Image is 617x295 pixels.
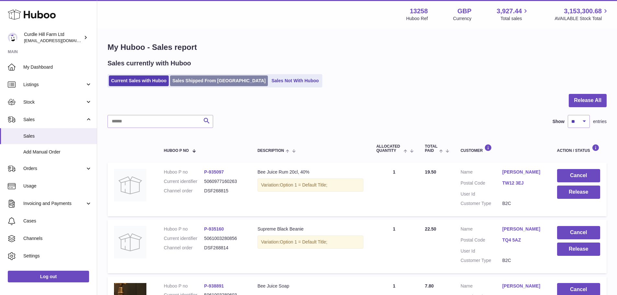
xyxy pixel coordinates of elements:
[453,16,472,22] div: Currency
[108,42,607,52] h1: My Huboo - Sales report
[557,243,600,256] button: Release
[257,169,363,175] div: Bee Juice Rum 20cl, 40%
[461,283,502,291] dt: Name
[280,239,327,244] span: Option 1 = Default Title;
[204,226,224,232] a: P-935160
[425,283,434,289] span: 7.80
[204,178,245,185] dd: 5060977160263
[410,7,428,16] strong: 13258
[108,59,191,68] h2: Sales currently with Huboo
[114,169,146,201] img: no-photo.jpg
[406,16,428,22] div: Huboo Ref
[502,180,544,186] a: TW12 3EJ
[370,220,418,273] td: 1
[564,7,602,16] span: 3,153,300.68
[8,33,17,42] img: internalAdmin-13258@internal.huboo.com
[461,226,502,234] dt: Name
[164,226,204,232] dt: Huboo P no
[23,64,92,70] span: My Dashboard
[569,94,607,107] button: Release All
[257,149,284,153] span: Description
[164,245,204,251] dt: Channel order
[204,188,245,194] dd: DSF268815
[502,226,544,232] a: [PERSON_NAME]
[457,7,471,16] strong: GBP
[164,149,189,153] span: Huboo P no
[114,226,146,258] img: no-photo.jpg
[280,182,327,187] span: Option 1 = Default Title;
[24,38,95,43] span: [EMAIL_ADDRESS][DOMAIN_NAME]
[502,169,544,175] a: [PERSON_NAME]
[204,235,245,242] dd: 5061003280856
[461,180,502,188] dt: Postal Code
[164,283,204,289] dt: Huboo P no
[23,99,85,105] span: Stock
[593,119,607,125] span: entries
[557,186,600,199] button: Release
[23,218,92,224] span: Cases
[164,188,204,194] dt: Channel order
[553,119,565,125] label: Show
[23,117,85,123] span: Sales
[500,16,529,22] span: Total sales
[109,75,169,86] a: Current Sales with Huboo
[497,7,530,22] a: 3,927.44 Total sales
[461,191,502,197] dt: User Id
[170,75,268,86] a: Sales Shipped From [GEOGRAPHIC_DATA]
[425,226,436,232] span: 22.50
[23,149,92,155] span: Add Manual Order
[502,200,544,207] dd: B2C
[425,169,436,175] span: 19.50
[461,169,502,177] dt: Name
[23,183,92,189] span: Usage
[164,178,204,185] dt: Current identifier
[502,283,544,289] a: [PERSON_NAME]
[164,169,204,175] dt: Huboo P no
[257,283,363,289] div: Bee Juice Soap
[269,75,321,86] a: Sales Not With Huboo
[557,144,600,153] div: Action / Status
[23,82,85,88] span: Listings
[502,257,544,264] dd: B2C
[164,235,204,242] dt: Current identifier
[461,248,502,254] dt: User Id
[425,144,438,153] span: Total paid
[23,235,92,242] span: Channels
[557,169,600,182] button: Cancel
[23,200,85,207] span: Invoicing and Payments
[370,163,418,216] td: 1
[23,133,92,139] span: Sales
[24,31,82,44] div: Curdle Hill Farm Ltd
[23,165,85,172] span: Orders
[23,253,92,259] span: Settings
[257,235,363,249] div: Variation:
[376,144,402,153] span: ALLOCATED Quantity
[204,245,245,251] dd: DSF268814
[461,200,502,207] dt: Customer Type
[461,144,544,153] div: Customer
[461,257,502,264] dt: Customer Type
[502,237,544,243] a: TQ4 5AZ
[554,7,609,22] a: 3,153,300.68 AVAILABLE Stock Total
[557,226,600,239] button: Cancel
[497,7,522,16] span: 3,927.44
[257,178,363,192] div: Variation:
[204,169,224,175] a: P-935097
[8,271,89,282] a: Log out
[257,226,363,232] div: Supreme Black Beanie
[204,283,224,289] a: P-938891
[554,16,609,22] span: AVAILABLE Stock Total
[461,237,502,245] dt: Postal Code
